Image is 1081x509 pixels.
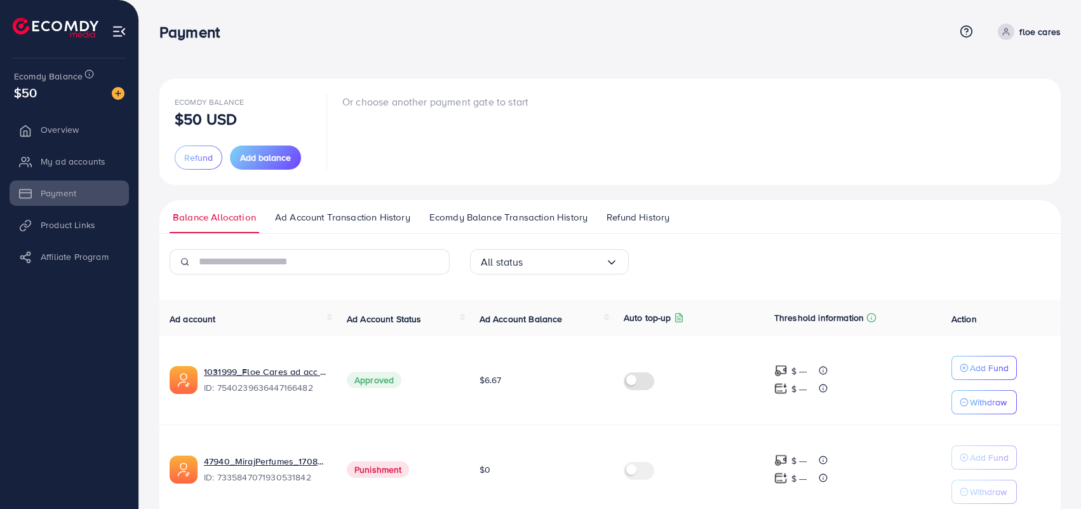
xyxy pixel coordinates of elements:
img: logo [13,18,98,37]
img: ic-ads-acc.e4c84228.svg [170,366,198,394]
img: menu [112,24,126,39]
span: ID: 7540239636447166482 [204,381,326,394]
button: Add Fund [951,445,1017,470]
span: Refund [184,151,213,164]
button: Refund [175,146,222,170]
span: Ecomdy Balance Transaction History [429,210,587,224]
img: ic-ads-acc.e4c84228.svg [170,456,198,484]
span: Add balance [240,151,291,164]
span: Approved [347,372,401,388]
p: Withdraw [970,484,1007,499]
img: top-up amount [774,454,788,467]
img: image [112,87,124,100]
span: All status [481,252,523,272]
span: $0 [480,463,490,476]
h3: Payment [159,23,230,41]
button: Withdraw [951,390,1017,414]
div: <span class='underline'>1031999_Floe Cares ad acc no 1_1755598915786</span></br>7540239636447166482 [204,365,326,395]
button: Add Fund [951,356,1017,380]
a: 1031999_Floe Cares ad acc no 1_1755598915786 [204,365,326,378]
span: Ad account [170,313,216,325]
span: Action [951,313,977,325]
input: Search for option [523,252,605,272]
p: $ --- [791,471,807,486]
p: Withdraw [970,395,1007,410]
p: Threshold information [774,310,864,325]
span: Punishment [347,461,410,478]
p: $ --- [791,381,807,397]
button: Withdraw [951,480,1017,504]
img: top-up amount [774,364,788,377]
div: <span class='underline'>47940_MirajPerfumes_1708010012354</span></br>7335847071930531842 [204,455,326,484]
span: Balance Allocation [173,210,256,224]
span: Ad Account Status [347,313,422,325]
img: top-up amount [774,472,788,485]
span: $6.67 [480,374,502,386]
span: $50 [14,83,37,102]
span: Ecomdy Balance [175,97,244,107]
img: top-up amount [774,382,788,395]
p: floe cares [1019,24,1061,39]
a: 47940_MirajPerfumes_1708010012354 [204,455,326,468]
p: Auto top-up [624,310,671,325]
span: Refund History [607,210,669,224]
button: Add balance [230,146,301,170]
a: floe cares [993,24,1061,40]
span: ID: 7335847071930531842 [204,471,326,484]
p: $ --- [791,363,807,379]
p: $50 USD [175,111,237,126]
div: Search for option [470,249,629,275]
span: Ad Account Balance [480,313,563,325]
span: Ad Account Transaction History [275,210,410,224]
p: Add Fund [970,360,1009,376]
span: Ecomdy Balance [14,70,83,83]
p: $ --- [791,453,807,468]
p: Add Fund [970,450,1009,465]
p: Or choose another payment gate to start [342,94,528,109]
